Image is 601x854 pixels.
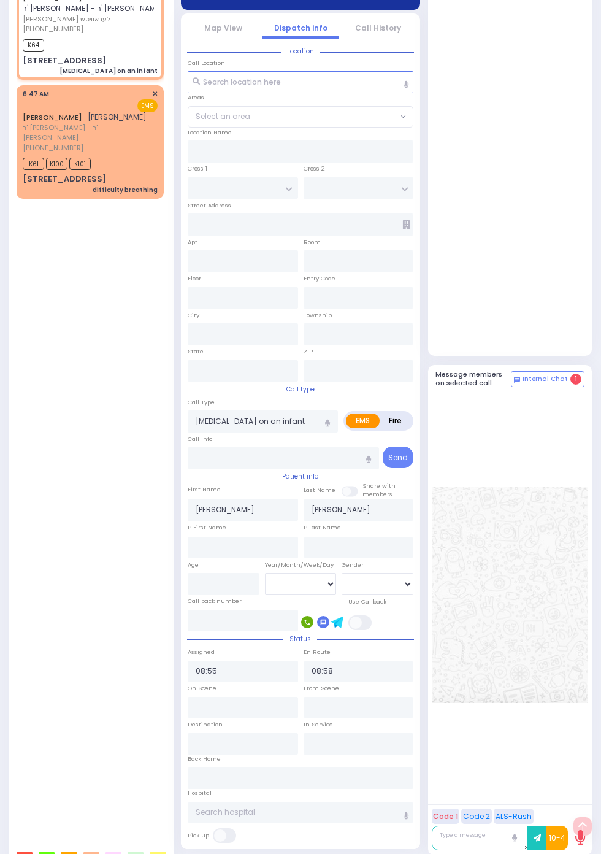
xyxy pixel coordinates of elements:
[188,274,201,283] label: Floor
[304,648,331,656] label: En Route
[514,377,520,383] img: comment-alt.png
[188,802,413,824] input: Search hospital
[137,99,158,112] span: EMS
[188,648,215,656] label: Assigned
[355,23,401,33] a: Call History
[23,90,49,99] span: 6:47 AM
[188,485,221,494] label: First Name
[304,347,313,356] label: ZIP
[23,39,44,52] span: K64
[188,720,223,729] label: Destination
[304,523,341,532] label: P Last Name
[274,23,327,33] a: Dispatch info
[281,47,320,56] span: Location
[23,112,82,122] a: [PERSON_NAME]
[188,201,231,210] label: Street Address
[59,66,158,75] div: [MEDICAL_DATA] on an infant
[304,720,333,729] label: In Service
[188,597,242,606] label: Call back number
[280,385,321,394] span: Call type
[188,71,413,93] input: Search location here
[188,789,212,798] label: Hospital
[570,374,581,385] span: 1
[188,238,197,247] label: Apt
[362,490,392,498] span: members
[342,561,364,569] label: Gender
[188,59,225,67] label: Call Location
[348,598,386,606] label: Use Callback
[276,472,324,481] span: Patient info
[23,143,83,153] span: [PHONE_NUMBER]
[304,274,335,283] label: Entry Code
[188,128,232,137] label: Location Name
[23,14,163,25] span: [PERSON_NAME] לעבאוויטש
[23,55,107,67] div: [STREET_ADDRESS]
[461,809,492,824] button: Code 2
[523,375,568,383] span: Internal Chat
[511,371,584,387] button: Internal Chat 1
[204,23,242,33] a: Map View
[23,158,44,170] span: K61
[362,482,396,490] small: Share with
[23,123,154,143] span: ר' [PERSON_NAME] - ר' [PERSON_NAME]
[402,220,410,229] span: Other building occupants
[23,24,83,34] span: [PHONE_NUMBER]
[188,164,207,173] label: Cross 1
[304,684,339,693] label: From Scene
[265,561,337,569] div: Year/Month/Week/Day
[188,523,226,532] label: P First Name
[383,447,413,468] button: Send
[188,831,209,840] label: Pick up
[188,311,199,320] label: City
[188,93,204,102] label: Areas
[188,755,221,763] label: Back Home
[304,311,332,320] label: Township
[379,414,412,428] label: Fire
[304,486,335,494] label: Last Name
[23,173,107,185] div: [STREET_ADDRESS]
[188,684,216,693] label: On Scene
[23,3,163,13] span: ר' [PERSON_NAME] - ר' [PERSON_NAME]
[432,809,459,824] button: Code 1
[304,164,325,173] label: Cross 2
[346,414,380,428] label: EMS
[188,435,212,444] label: Call Info
[283,634,317,644] span: Status
[188,398,215,407] label: Call Type
[188,561,199,569] label: Age
[494,809,534,824] button: ALS-Rush
[196,111,250,122] span: Select an area
[93,185,158,194] div: difficulty breathing
[546,826,568,850] button: 10-4
[304,238,321,247] label: Room
[188,347,204,356] label: State
[435,371,511,387] h5: Message members on selected call
[69,158,91,170] span: K101
[88,112,147,122] span: [PERSON_NAME]
[152,89,158,99] span: ✕
[46,158,67,170] span: K100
